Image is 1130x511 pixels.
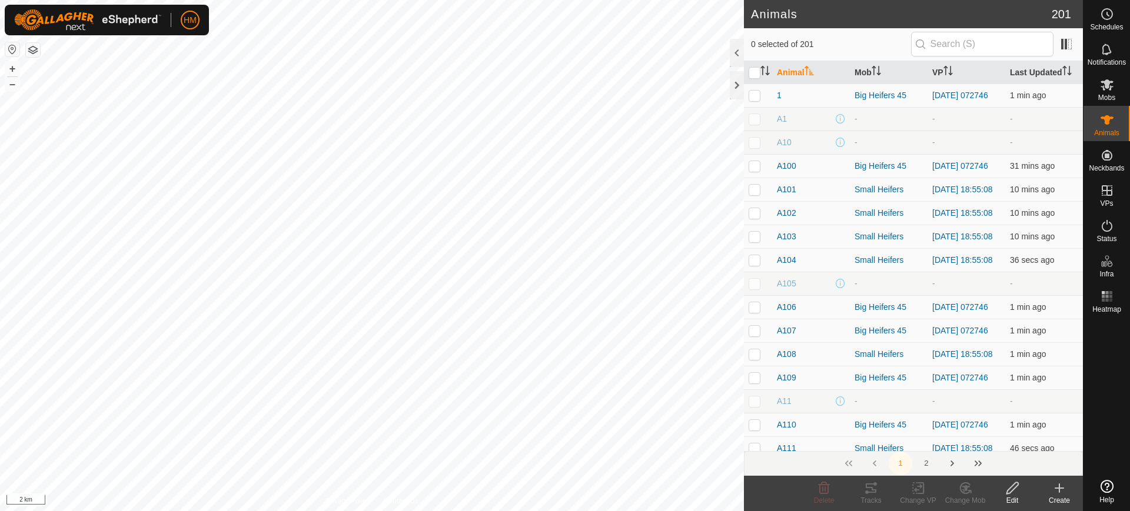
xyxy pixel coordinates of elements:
p-sorticon: Activate to sort [1062,68,1072,77]
span: A102 [777,207,796,219]
span: A101 [777,183,796,196]
div: Small Heifers [855,207,923,219]
input: Search (S) [911,32,1053,56]
img: Gallagher Logo [14,9,161,31]
div: Change VP [895,495,942,506]
button: + [5,62,19,76]
div: - [855,113,923,125]
th: VP [928,61,1005,84]
p-sorticon: Activate to sort [760,68,770,77]
span: A110 [777,419,796,431]
span: 16 Sept 2025, 7:41 pm [1010,91,1046,100]
a: [DATE] 072746 [932,326,988,335]
span: 16 Sept 2025, 7:41 pm [1010,349,1046,359]
h2: Animals [751,7,1052,21]
a: [DATE] 18:55:08 [932,185,992,194]
span: 16 Sept 2025, 7:41 pm [1010,302,1046,312]
span: 16 Sept 2025, 7:41 pm [1010,373,1046,382]
span: A1 [777,113,787,125]
a: [DATE] 072746 [932,373,988,382]
a: Contact Us [384,496,418,506]
p-sorticon: Activate to sort [943,68,953,77]
span: A10 [777,136,792,149]
div: Small Heifers [855,183,923,196]
button: Next Page [940,452,964,475]
app-display-virtual-paddock-transition: - [932,396,935,406]
div: Big Heifers 45 [855,372,923,384]
div: Small Heifers [855,231,923,243]
app-display-virtual-paddock-transition: - [932,114,935,123]
th: Animal [772,61,850,84]
span: A107 [777,325,796,337]
span: A100 [777,160,796,172]
app-display-virtual-paddock-transition: - [932,279,935,288]
span: A11 [777,395,792,408]
a: [DATE] 072746 [932,420,988,429]
div: Big Heifers 45 [855,89,923,102]
span: 16 Sept 2025, 7:33 pm [1010,208,1055,218]
span: A111 [777,442,796,455]
div: Tracks [847,495,895,506]
span: 16 Sept 2025, 7:42 pm [1010,420,1046,429]
div: - [855,278,923,290]
div: Big Heifers 45 [855,160,923,172]
span: 201 [1052,5,1071,23]
th: Mob [850,61,928,84]
span: Animals [1094,129,1119,136]
button: Last Page [966,452,990,475]
a: [DATE] 18:55:08 [932,255,992,265]
span: 16 Sept 2025, 7:11 pm [1010,161,1055,171]
button: Reset Map [5,42,19,56]
button: 2 [915,452,938,475]
button: – [5,77,19,91]
a: [DATE] 18:55:08 [932,232,992,241]
div: Big Heifers 45 [855,325,923,337]
p-sorticon: Activate to sort [805,68,814,77]
div: Big Heifers 45 [855,301,923,313]
div: Change Mob [942,495,989,506]
span: 1 [777,89,782,102]
button: Map Layers [26,43,40,57]
span: Status [1096,235,1116,242]
a: [DATE] 18:55:08 [932,208,992,218]
span: - [1010,279,1013,288]
div: Small Heifers [855,254,923,266]
span: - [1010,396,1013,406]
span: HM [184,14,197,26]
span: - [1010,138,1013,147]
span: Notifications [1088,59,1126,66]
div: Big Heifers 45 [855,419,923,431]
a: [DATE] 18:55:08 [932,349,992,359]
div: Edit [989,495,1036,506]
th: Last Updated [1005,61,1083,84]
div: Small Heifers [855,442,923,455]
span: Help [1099,496,1114,503]
span: 0 selected of 201 [751,38,911,51]
span: Heatmap [1092,306,1121,313]
p-sorticon: Activate to sort [872,68,881,77]
span: 16 Sept 2025, 7:43 pm [1010,255,1055,265]
div: - [855,395,923,408]
span: 16 Sept 2025, 7:42 pm [1010,443,1055,453]
span: Infra [1099,270,1114,278]
a: [DATE] 18:55:08 [932,443,992,453]
span: A103 [777,231,796,243]
span: 16 Sept 2025, 7:33 pm [1010,232,1055,241]
span: Neckbands [1089,165,1124,172]
span: 16 Sept 2025, 7:42 pm [1010,326,1046,335]
span: A109 [777,372,796,384]
span: Mobs [1098,94,1115,101]
span: VPs [1100,200,1113,207]
span: 16 Sept 2025, 7:33 pm [1010,185,1055,194]
a: Help [1084,475,1130,508]
span: A108 [777,348,796,360]
a: [DATE] 072746 [932,302,988,312]
span: A106 [777,301,796,313]
span: Delete [814,496,835,505]
span: A104 [777,254,796,266]
div: Create [1036,495,1083,506]
span: Schedules [1090,24,1123,31]
div: - [855,136,923,149]
a: Privacy Policy [325,496,370,506]
a: [DATE] 072746 [932,91,988,100]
